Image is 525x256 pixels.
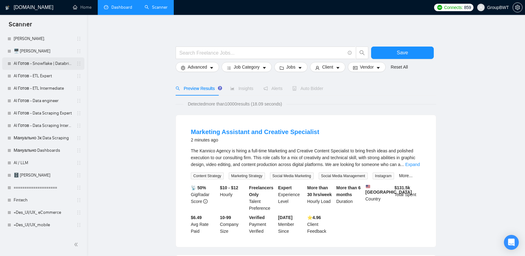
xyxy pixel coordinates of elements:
[209,65,214,70] span: caret-down
[76,49,81,54] span: holder
[191,128,319,135] a: Marketing Assistant and Creative Specialist
[391,64,408,70] a: Reset All
[76,98,81,103] span: holder
[263,86,283,91] span: Alerts
[335,184,364,212] div: Duration
[4,20,37,33] span: Scanner
[405,162,420,167] a: Expand
[306,214,335,235] div: Client Feedback
[360,64,374,70] span: Vendor
[191,215,202,220] b: $6.49
[76,36,81,41] span: holder
[286,64,296,70] span: Jobs
[76,160,81,165] span: holder
[183,101,286,107] span: Detected more than 10000 results (18.09 seconds)
[376,65,380,70] span: caret-down
[14,144,73,157] a: Мануально Dashboards
[191,173,224,179] span: Content Strategy
[219,184,248,212] div: Hourly
[464,4,471,11] span: 859
[14,119,73,132] a: AI Готов - Data Scraping Intermediate
[14,82,73,95] a: AI Готов - ETL Intermediate
[76,210,81,215] span: holder
[399,173,413,178] a: More...
[307,215,321,220] b: ⭐️ 4.96
[76,86,81,91] span: holder
[234,64,259,70] span: Job Category
[203,199,208,204] span: info-circle
[14,132,73,144] a: Мануально 3к Data Scraping
[248,214,277,235] div: Payment Verified
[229,173,265,179] span: Marketing Strategy
[315,65,320,70] span: user
[190,214,219,235] div: Avg Rate Paid
[373,173,394,179] span: Instagram
[14,206,73,219] a: +Des_UI/UX_ eCommerce
[479,5,483,10] span: user
[353,65,357,70] span: idcard
[14,157,73,169] a: AI / LLM
[277,184,306,212] div: Experience Level
[298,65,302,70] span: caret-down
[188,64,207,70] span: Advanced
[219,214,248,235] div: Company Size
[74,241,80,248] span: double-left
[444,4,463,11] span: Connects:
[397,49,408,56] span: Save
[14,107,73,119] a: AI Готов - Data Scraping Expert
[292,86,323,91] span: Auto Bidder
[76,198,81,203] span: holder
[14,182,73,194] a: ====================
[307,185,332,197] b: More than 30 hrs/week
[348,62,386,72] button: idcardVendorcaret-down
[176,86,180,91] span: search
[322,64,333,70] span: Client
[249,215,265,220] b: Verified
[76,61,81,66] span: holder
[220,215,231,220] b: 10-99
[76,136,81,141] span: holder
[220,185,238,190] b: $10 - $12
[513,5,523,10] a: setting
[513,2,523,12] button: setting
[400,162,404,167] span: ...
[191,147,421,168] div: The Kannico Agency is hiring a full-time Marketing and Creative Content Specialist to bring fresh...
[263,86,268,91] span: notification
[217,85,223,91] div: Tooltip anchor
[145,5,168,10] a: searchScanner
[191,185,206,190] b: 📡 50%
[14,95,73,107] a: AI Готов - Data engineer
[336,65,340,70] span: caret-down
[14,70,73,82] a: AI Готов - ETL Expert
[190,184,219,212] div: GigRadar Score
[366,184,370,189] img: 🇺🇸
[179,49,345,57] input: Search Freelance Jobs...
[504,235,519,250] div: Open Intercom Messenger
[336,185,361,197] b: More than 6 months
[227,65,231,70] span: bars
[356,47,368,59] button: search
[14,194,73,206] a: Fintech
[76,222,81,227] span: holder
[274,62,308,72] button: folderJobscaret-down
[76,123,81,128] span: holder
[14,219,73,231] a: +Des_UI/UX_mobile
[14,33,73,45] a: [PERSON_NAME].
[14,231,73,244] a: +Des_UI/UX_education
[5,3,10,13] img: logo
[222,62,271,72] button: barsJob Categorycaret-down
[278,215,292,220] b: [DATE]
[76,185,81,190] span: holder
[394,185,410,190] b: $ 131.5k
[14,169,73,182] a: 🗄️ [PERSON_NAME]
[76,111,81,116] span: holder
[191,148,415,167] span: The Kannico Agency is hiring a full-time Marketing and Creative Content Specialist to bring fresh...
[262,65,267,70] span: caret-down
[249,185,274,197] b: Freelancers Only
[371,47,434,59] button: Save
[364,184,393,212] div: Country
[292,86,297,91] span: robot
[181,65,185,70] span: setting
[76,148,81,153] span: holder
